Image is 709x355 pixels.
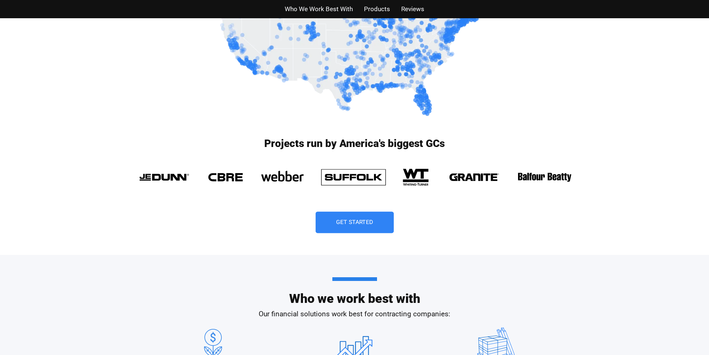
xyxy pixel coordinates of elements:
[143,277,567,305] h2: Who we work best with
[285,4,353,15] a: Who We Work Best With
[401,4,424,15] a: Reviews
[316,212,394,233] a: Get Started
[131,138,578,149] h3: Projects run by America's biggest GCs
[336,220,373,226] span: Get Started
[364,4,390,15] a: Products
[143,309,567,320] p: Our financial solutions work best for contracting companies:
